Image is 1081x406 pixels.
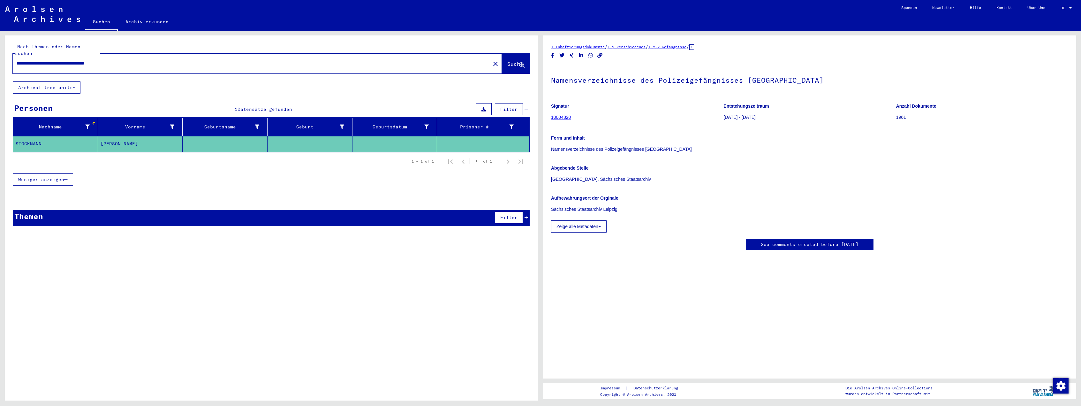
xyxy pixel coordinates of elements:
button: Share on Xing [568,51,575,59]
div: Vorname [101,122,183,132]
h1: Namensverzeichnisse des Polizeigefängnisses [GEOGRAPHIC_DATA] [551,65,1068,94]
mat-header-cell: Nachname [13,118,98,136]
a: Suchen [85,14,118,31]
div: Geburtsname [185,122,267,132]
a: 1.2 Verschiedenes [608,44,646,49]
button: Zeige alle Metadaten [551,220,607,233]
mat-icon: close [492,60,499,68]
b: Abgebende Stelle [551,165,588,171]
p: Die Arolsen Archives Online-Collections [845,385,933,391]
span: 1 [235,106,238,112]
span: DE [1061,6,1068,10]
div: | [600,385,686,392]
mat-label: Nach Themen oder Namen suchen [15,44,80,56]
div: Personen [14,102,53,114]
div: Nachname [16,122,98,132]
p: wurden entwickelt in Partnerschaft mit [845,391,933,397]
p: Copyright © Arolsen Archives, 2021 [600,392,686,397]
a: 10004820 [551,115,571,120]
div: Prisoner # [440,124,514,130]
span: Datensätze gefunden [238,106,292,112]
div: Vorname [101,124,175,130]
button: Share on WhatsApp [587,51,594,59]
b: Aufbewahrungsort der Orginale [551,195,618,201]
b: Signatur [551,103,569,109]
button: Filter [495,103,523,115]
mat-header-cell: Geburtsname [183,118,268,136]
b: Form und Inhalt [551,135,585,141]
mat-header-cell: Geburtsdatum [352,118,437,136]
a: 1.2.2 Gefängnisse [648,44,686,49]
span: / [686,44,689,50]
div: Prisoner # [440,122,522,132]
a: See comments created before [DATE] [761,241,858,248]
p: Sächsisches Staatsarchiv Leipzig [551,206,1068,213]
div: Nachname [16,124,90,130]
button: Last page [514,155,527,168]
img: yv_logo.png [1031,383,1055,399]
button: Copy link [597,51,603,59]
div: 1 – 1 of 1 [412,158,434,164]
button: Weniger anzeigen [13,173,73,186]
div: Geburtsdatum [355,122,437,132]
button: Filter [495,211,523,224]
mat-header-cell: Vorname [98,118,183,136]
button: Share on Twitter [559,51,565,59]
img: Zustimmung ändern [1053,378,1069,394]
span: Weniger anzeigen [18,177,64,182]
button: Suche [502,54,530,73]
mat-header-cell: Prisoner # [437,118,529,136]
img: Arolsen_neg.svg [5,6,80,22]
div: Geburt‏ [270,124,344,130]
button: Share on LinkedIn [578,51,585,59]
span: Filter [500,215,518,220]
p: [GEOGRAPHIC_DATA], Sächsisches Staatsarchiv [551,176,1068,183]
b: Entstehungszeitraum [723,103,769,109]
button: Archival tree units [13,81,80,94]
span: / [605,44,608,50]
div: Geburt‏ [270,122,352,132]
div: Geburtsname [185,124,259,130]
button: Share on Facebook [549,51,556,59]
a: 1 Inhaftierungsdokumente [551,44,605,49]
a: Datenschutzerklärung [628,385,686,392]
b: Anzahl Dokumente [896,103,936,109]
mat-cell: [PERSON_NAME] [98,136,183,152]
a: Impressum [600,385,625,392]
button: Previous page [457,155,470,168]
button: Clear [489,57,502,70]
p: Namensverzeichnisse des Polizeigefängnisses [GEOGRAPHIC_DATA] [551,146,1068,153]
button: First page [444,155,457,168]
div: of 1 [470,158,502,164]
mat-header-cell: Geburt‏ [268,118,352,136]
div: Geburtsdatum [355,124,429,130]
p: 1961 [896,114,1068,121]
p: [DATE] - [DATE] [723,114,896,121]
div: Themen [14,211,43,222]
a: Archiv erkunden [118,14,176,29]
span: Filter [500,106,518,112]
span: / [646,44,648,50]
span: Suche [507,61,523,67]
mat-cell: STOCKMANN [13,136,98,152]
button: Next page [502,155,514,168]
